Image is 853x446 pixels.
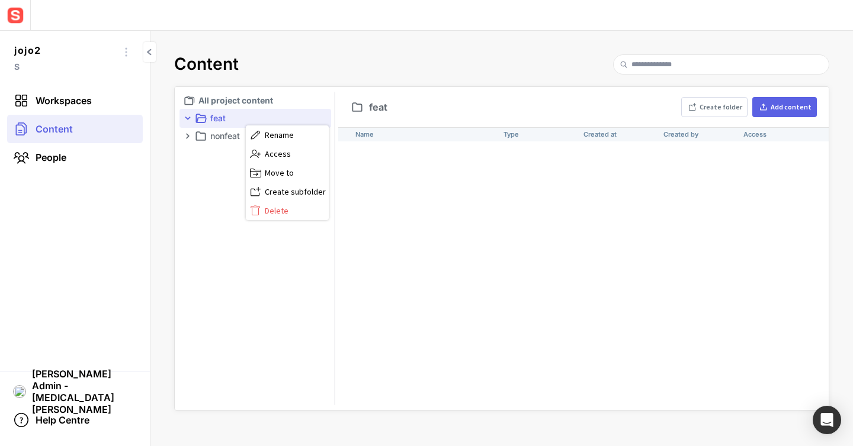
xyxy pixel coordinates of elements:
span: Delete [265,205,326,216]
span: Rename [265,130,326,140]
span: Move to [265,167,326,178]
div: Open Intercom Messenger [813,406,841,434]
span: Access [265,148,326,159]
span: Create subfolder [265,186,326,197]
